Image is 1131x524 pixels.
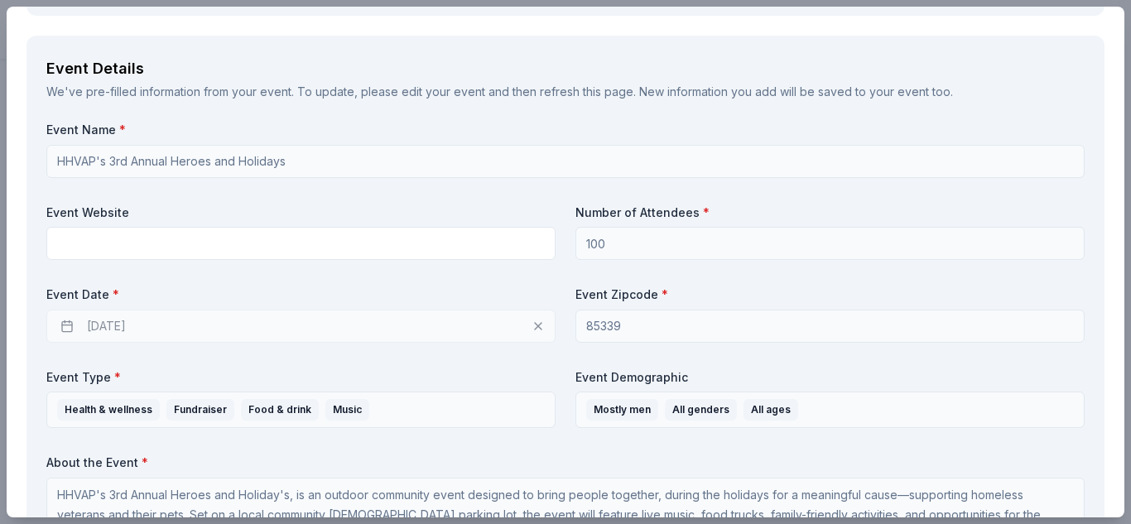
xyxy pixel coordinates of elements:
[586,399,658,421] div: Mostly men
[744,399,798,421] div: All ages
[46,204,556,221] label: Event Website
[46,454,1085,471] label: About the Event
[241,399,319,421] div: Food & drink
[46,55,1085,82] div: Event Details
[46,286,556,303] label: Event Date
[665,399,737,421] div: All genders
[57,399,160,421] div: Health & wellness
[575,204,1085,221] label: Number of Attendees
[575,392,1085,428] button: Mostly menAll gendersAll ages
[575,286,1085,303] label: Event Zipcode
[166,399,234,421] div: Fundraiser
[325,399,369,421] div: Music
[575,369,1085,386] label: Event Demographic
[46,122,1085,138] label: Event Name
[46,369,556,386] label: Event Type
[46,82,1085,102] div: We've pre-filled information from your event. To update, please edit your event and then refresh ...
[46,392,556,428] button: Health & wellnessFundraiserFood & drinkMusic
